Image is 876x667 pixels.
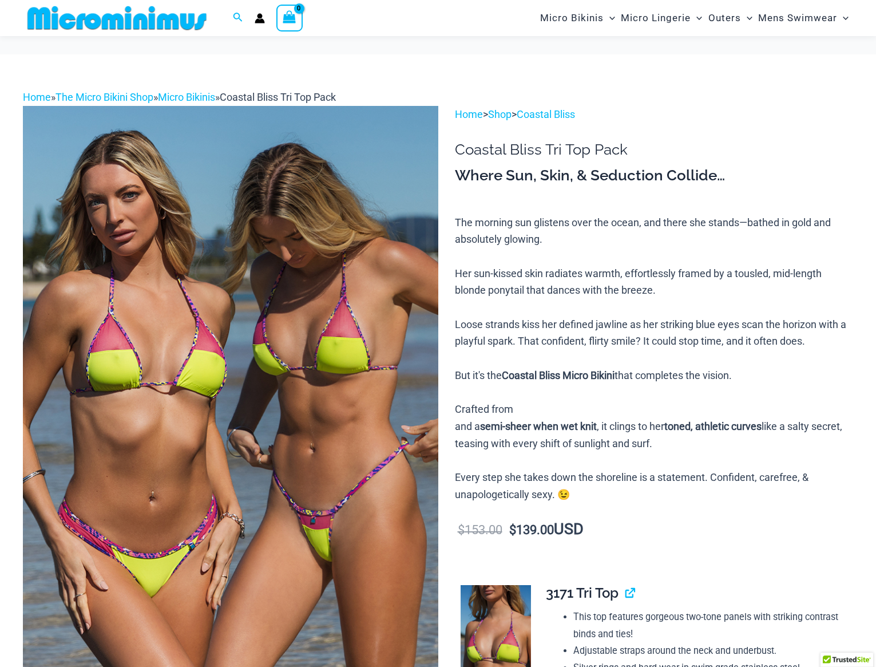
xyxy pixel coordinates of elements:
[455,166,853,186] h3: Where Sun, Skin, & Seduction Collide…
[573,609,843,642] li: This top features gorgeous two-tone panels with striking contrast binds and ties!
[455,141,853,159] h1: Coastal Bliss Tri Top Pack
[458,523,502,537] bdi: 153.00
[488,108,512,120] a: Shop
[255,13,265,23] a: Account icon link
[758,3,837,33] span: Mens Swimwear
[158,91,215,103] a: Micro Bikinis
[509,523,516,537] span: $
[458,523,465,537] span: $
[23,5,211,31] img: MM SHOP LOGO FLAT
[546,585,619,601] span: 3171 Tri Top
[455,106,853,123] p: > >
[23,91,51,103] a: Home
[455,521,853,539] p: USD
[455,214,853,503] p: The morning sun glistens over the ocean, and there she stands—bathed in gold and absolutely glowi...
[705,3,755,33] a: OutersMenu ToggleMenu Toggle
[23,91,336,103] span: » » »
[502,369,615,381] b: Coastal Bliss Micro Bikini
[517,108,575,120] a: Coastal Bliss
[618,3,705,33] a: Micro LingerieMenu ToggleMenu Toggle
[220,91,336,103] span: Coastal Bliss Tri Top Pack
[621,3,691,33] span: Micro Lingerie
[276,5,303,31] a: View Shopping Cart, empty
[741,3,752,33] span: Menu Toggle
[455,418,853,503] div: and a , it clings to her like a salty secret, teasing with every shift of sunlight and surf. Ever...
[56,91,153,103] a: The Micro Bikini Shop
[540,3,604,33] span: Micro Bikinis
[604,3,615,33] span: Menu Toggle
[664,420,762,432] b: toned, athletic curves
[691,3,702,33] span: Menu Toggle
[509,523,554,537] bdi: 139.00
[755,3,851,33] a: Mens SwimwearMenu ToggleMenu Toggle
[837,3,849,33] span: Menu Toggle
[455,108,483,120] a: Home
[573,642,843,660] li: Adjustable straps around the neck and underbust.
[537,3,618,33] a: Micro BikinisMenu ToggleMenu Toggle
[708,3,741,33] span: Outers
[233,11,243,25] a: Search icon link
[536,2,853,34] nav: Site Navigation
[480,420,597,432] b: semi-sheer when wet knit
